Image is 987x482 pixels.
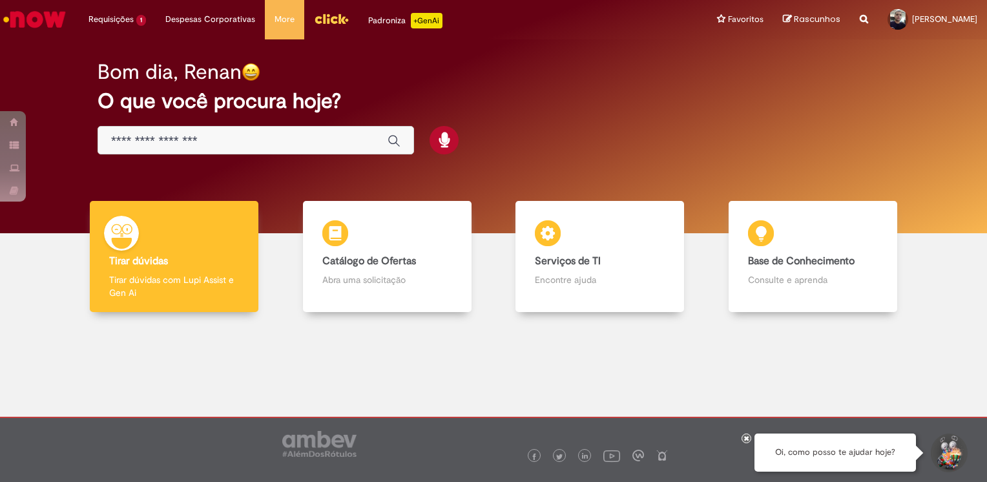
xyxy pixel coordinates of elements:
img: happy-face.png [242,63,260,81]
a: Catálogo de Ofertas Abra uma solicitação [281,201,494,313]
p: Tirar dúvidas com Lupi Assist e Gen Ai [109,273,239,299]
h2: O que você procura hoje? [98,90,889,112]
img: logo_footer_facebook.png [531,454,537,460]
p: Abra uma solicitação [322,273,452,286]
h2: Bom dia, Renan [98,61,242,83]
a: Base de Conhecimento Consulte e aprenda [707,201,920,313]
a: Rascunhos [783,14,840,26]
b: Serviços de TI [535,255,601,267]
span: Favoritos [728,13,764,26]
p: Consulte e aprenda [748,273,878,286]
span: Despesas Corporativas [165,13,255,26]
div: Oi, como posso te ajudar hoje? [754,434,916,472]
span: More [275,13,295,26]
a: Serviços de TI Encontre ajuda [493,201,707,313]
img: logo_footer_workplace.png [632,450,644,461]
b: Catálogo de Ofertas [322,255,416,267]
b: Base de Conhecimento [748,255,855,267]
img: ServiceNow [1,6,68,32]
span: Rascunhos [794,13,840,25]
span: Requisições [88,13,134,26]
span: 1 [136,15,146,26]
img: click_logo_yellow_360x200.png [314,9,349,28]
p: Encontre ajuda [535,273,665,286]
a: Tirar dúvidas Tirar dúvidas com Lupi Assist e Gen Ai [68,201,281,313]
img: logo_footer_naosei.png [656,450,668,461]
img: logo_footer_linkedin.png [582,453,588,461]
div: Padroniza [368,13,442,28]
img: logo_footer_ambev_rotulo_gray.png [282,431,357,457]
b: Tirar dúvidas [109,255,168,267]
img: logo_footer_twitter.png [556,454,563,460]
button: Iniciar Conversa de Suporte [929,434,968,472]
p: +GenAi [411,13,442,28]
img: logo_footer_youtube.png [603,447,620,464]
span: [PERSON_NAME] [912,14,977,25]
